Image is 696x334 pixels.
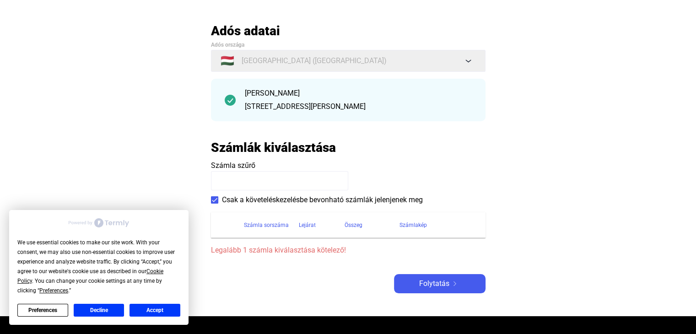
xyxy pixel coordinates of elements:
button: 🇭🇺[GEOGRAPHIC_DATA] ([GEOGRAPHIC_DATA]) [211,50,486,72]
span: Számla szűrő [211,161,255,170]
div: [PERSON_NAME] [245,88,472,99]
button: Folytatásarrow-right-white [394,274,486,293]
div: Számlakép [399,220,427,231]
div: Számla sorszáma [244,220,289,231]
span: 🇭🇺 [221,55,234,66]
h2: Számlák kiválasztása [211,140,336,156]
div: Összeg [345,220,399,231]
img: arrow-right-white [449,281,460,286]
img: checkmark-darker-green-circle [225,95,236,106]
button: Preferences [17,304,68,317]
div: Lejárat [299,220,345,231]
button: Accept [129,304,180,317]
div: [STREET_ADDRESS][PERSON_NAME] [245,101,472,112]
span: Legalább 1 számla kiválasztása kötelező! [211,245,486,256]
div: Lejárat [299,220,316,231]
button: Decline [74,304,124,317]
span: Folytatás [419,278,449,289]
div: We use essential cookies to make our site work. With your consent, we may also use non-essential ... [17,238,180,296]
div: Cookie Consent Prompt [9,210,189,325]
span: [GEOGRAPHIC_DATA] ([GEOGRAPHIC_DATA]) [242,55,387,66]
h2: Adós adatai [211,23,486,39]
span: Cookie Policy [17,268,163,284]
span: Preferences [39,287,68,294]
span: Adós országa [211,42,244,48]
div: Összeg [345,220,362,231]
div: Számlakép [399,220,475,231]
div: Számla sorszáma [244,220,299,231]
span: Csak a követeléskezelésbe bevonható számlák jelenjenek meg [222,194,423,205]
img: Powered by Termly [69,218,129,227]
